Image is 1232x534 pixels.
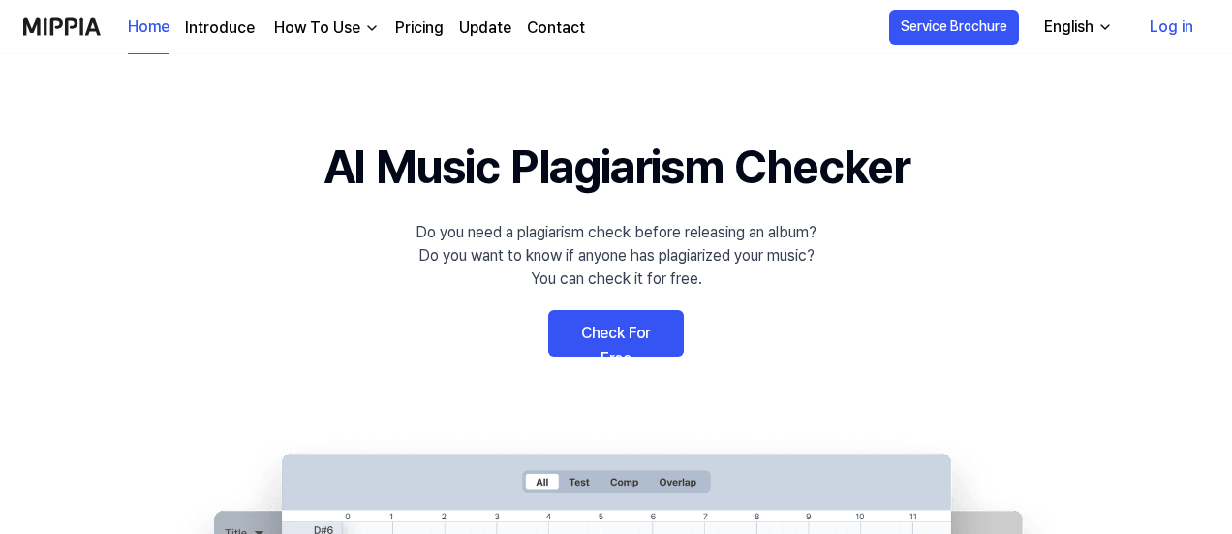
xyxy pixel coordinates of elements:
[1029,8,1124,47] button: English
[548,310,684,357] a: Check For Free
[128,1,169,54] a: Home
[364,20,380,36] img: down
[889,10,1019,45] button: Service Brochure
[416,221,816,291] div: Do you need a plagiarism check before releasing an album? Do you want to know if anyone has plagi...
[527,16,585,40] a: Contact
[395,16,444,40] a: Pricing
[185,16,255,40] a: Introduce
[270,16,364,40] div: How To Use
[1040,16,1097,39] div: English
[323,132,909,202] h1: AI Music Plagiarism Checker
[459,16,511,40] a: Update
[270,16,380,40] button: How To Use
